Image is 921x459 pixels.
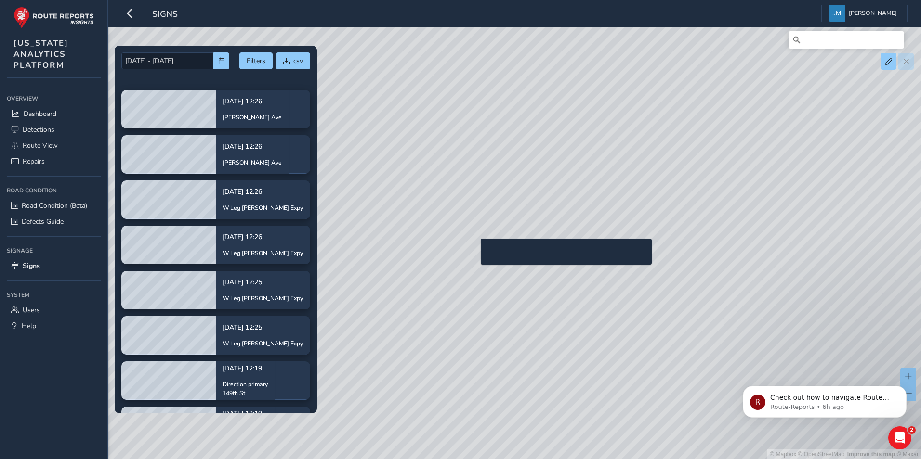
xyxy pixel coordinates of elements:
[223,389,268,397] p: 149th St
[23,306,40,315] span: Users
[849,5,897,22] span: [PERSON_NAME]
[223,141,282,152] p: [DATE] 12:26
[829,5,900,22] button: [PERSON_NAME]
[223,322,303,332] p: [DATE] 12:25
[23,141,58,150] span: Route View
[7,288,101,302] div: System
[7,214,101,229] a: Defects Guide
[13,7,94,28] img: rr logo
[223,363,268,373] p: [DATE] 12:19
[223,187,303,197] p: [DATE] 12:26
[22,201,87,210] span: Road Condition (Beta)
[22,321,36,331] span: Help
[223,96,282,106] p: [DATE] 12:26
[7,153,101,169] a: Repairs
[223,277,303,287] p: [DATE] 12:25
[888,426,911,449] iframe: Intercom live chat
[7,138,101,153] a: Route View
[7,183,101,198] div: Road Condition
[23,261,40,270] span: Signs
[223,232,303,242] p: [DATE] 12:26
[276,52,310,69] button: csv
[223,204,303,212] p: W Leg [PERSON_NAME] Expy
[22,217,64,226] span: Defects Guide
[908,426,916,434] span: 2
[152,8,178,22] span: Signs
[7,198,101,214] a: Road Condition (Beta)
[7,302,101,318] a: Users
[24,109,56,118] span: Dashboard
[223,408,268,419] p: [DATE] 12:19
[829,5,845,22] img: diamond-layout
[7,122,101,138] a: Detections
[223,158,282,167] p: [PERSON_NAME] Ave
[7,106,101,122] a: Dashboard
[223,380,268,389] p: Direction primary
[293,56,303,65] span: csv
[7,258,101,274] a: Signs
[239,52,273,69] button: Filters
[728,366,921,433] iframe: Intercom notifications message
[223,339,303,348] p: W Leg [PERSON_NAME] Expy
[13,38,68,71] span: [US_STATE] ANALYTICS PLATFORM
[223,113,282,122] p: [PERSON_NAME] Ave
[7,318,101,334] a: Help
[223,249,303,257] p: W Leg [PERSON_NAME] Expy
[223,294,303,303] p: W Leg [PERSON_NAME] Expy
[7,91,101,106] div: Overview
[7,243,101,258] div: Signage
[23,157,45,166] span: Repairs
[23,125,54,134] span: Detections
[789,31,904,49] input: Search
